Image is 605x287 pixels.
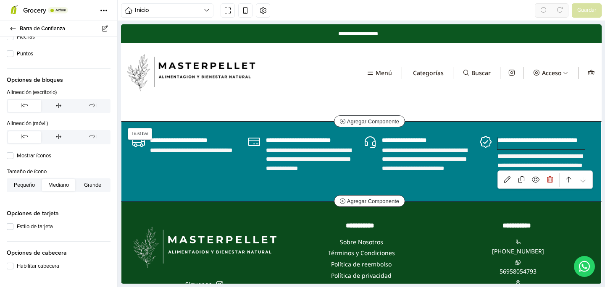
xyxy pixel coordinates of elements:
[292,46,323,52] div: Categorías
[210,235,271,245] a: Política de reembolso
[7,104,31,115] span: Trust bar
[207,224,274,234] a: Términos y Condiciones
[210,246,271,256] a: Política de privacidad
[213,171,284,183] button: Agregar Componente
[8,179,42,191] button: Pequeño
[572,3,602,18] button: Guardar
[353,111,469,164] div: 4 / 4
[5,29,136,68] img: MasterPellet
[219,174,278,180] span: Agregar Componente
[289,43,324,54] button: Categorías
[17,33,110,42] label: Flechas
[55,8,66,12] span: Actual
[379,148,393,162] a: Editar
[7,68,110,84] span: Opciones de bloques
[17,223,110,231] label: Estilo de tarjeta
[408,148,422,162] a: Ocultar
[135,5,204,15] span: Inicio
[17,152,110,160] label: Mostrar íconos
[64,257,91,263] div: Síguenos
[42,179,76,191] button: Mediano
[465,43,476,55] button: Carro
[422,148,436,162] a: Eliminar
[7,89,57,97] label: Alineación (escritorio)
[121,3,213,18] button: Inicio
[7,120,48,128] label: Alineación (móvil)
[219,212,262,222] a: Sobre Nosotros
[371,212,423,232] a: [PHONE_NUMBER]
[577,6,596,15] span: Guardar
[340,43,371,55] button: Buscar
[23,6,46,15] span: Grocery
[121,111,237,164] div: 2 / 4
[219,94,278,100] span: Agregar Componente
[441,148,455,162] a: Mover hacia arriba
[7,202,110,218] span: Opciones de tarjeta
[20,23,107,34] span: Barra de Confianza
[237,111,353,164] div: 3 / 4
[76,179,110,191] button: Grande
[11,198,157,248] img: MasterPellet
[17,262,110,271] label: Habilitar cabecera
[421,46,441,52] div: Acceso
[5,111,121,164] div: 1 / 4
[255,46,271,52] div: Menú
[7,168,47,176] label: Tamaño de ícono
[393,148,408,162] a: Duplicar
[410,43,449,55] button: Acceso
[213,91,284,103] button: Agregar Componente
[7,241,110,257] span: Opciones de cabecera
[350,46,370,52] div: Buscar
[17,50,110,58] label: Puntos
[379,233,416,252] a: 56958054793
[244,43,273,55] button: Menú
